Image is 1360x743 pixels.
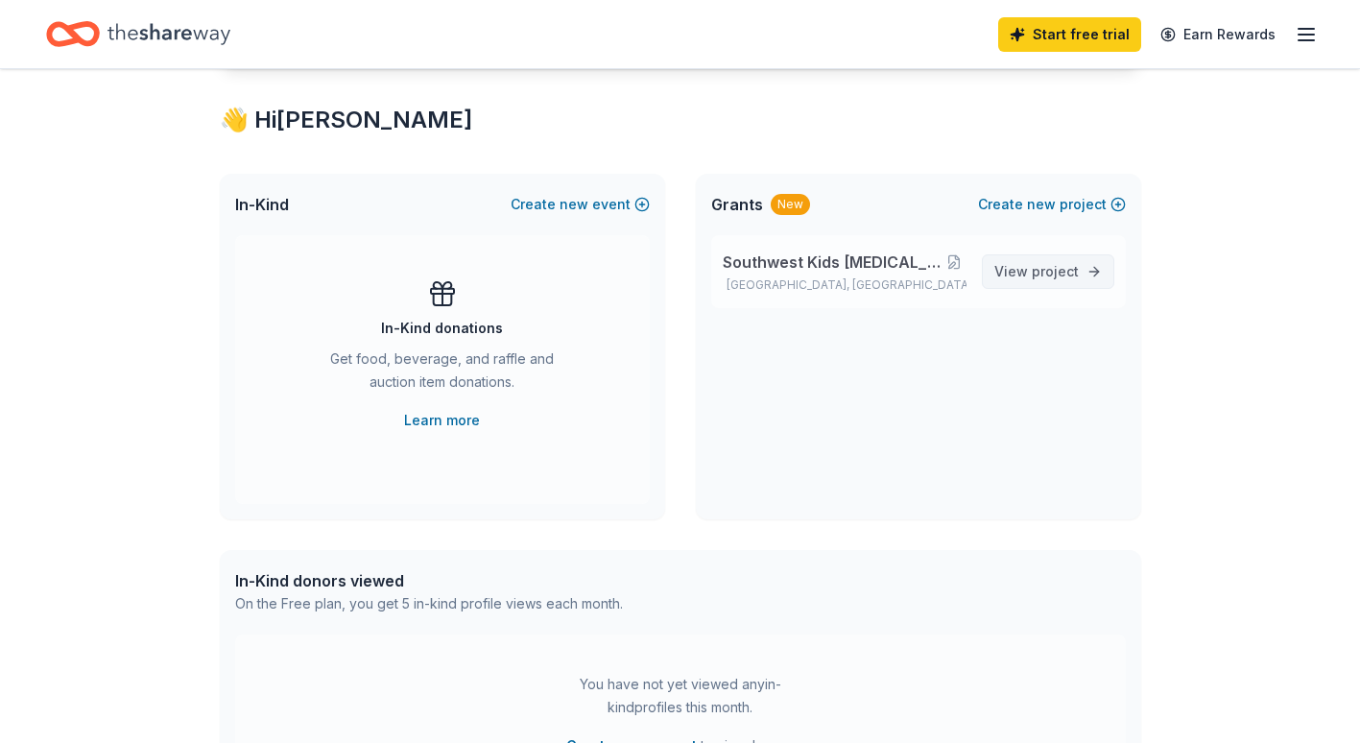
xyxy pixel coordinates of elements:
div: Get food, beverage, and raffle and auction item donations. [312,348,573,401]
a: Start free trial [998,17,1141,52]
span: new [560,193,588,216]
a: View project [982,254,1114,289]
div: You have not yet viewed any in-kind profiles this month. [561,673,800,719]
span: In-Kind [235,193,289,216]
a: Home [46,12,230,57]
button: Createnewproject [978,193,1126,216]
a: Earn Rewards [1149,17,1287,52]
span: View [994,260,1079,283]
div: In-Kind donations [381,317,503,340]
a: Learn more [404,409,480,432]
span: Grants [711,193,763,216]
div: On the Free plan, you get 5 in-kind profile views each month. [235,592,623,615]
p: [GEOGRAPHIC_DATA], [GEOGRAPHIC_DATA] [723,277,966,293]
button: Createnewevent [511,193,650,216]
span: new [1027,193,1056,216]
div: 👋 Hi [PERSON_NAME] [220,105,1141,135]
span: project [1032,263,1079,279]
div: New [771,194,810,215]
span: Southwest Kids [MEDICAL_DATA] FOundation [723,251,942,274]
div: In-Kind donors viewed [235,569,623,592]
